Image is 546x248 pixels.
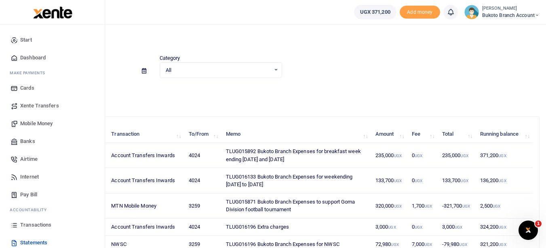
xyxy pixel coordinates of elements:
a: Airtime [6,150,98,168]
small: UGX [424,242,432,247]
span: Cards [20,84,34,92]
small: UGX [415,179,422,183]
a: Pay Bill [6,186,98,204]
a: Add money [400,8,440,15]
td: 324,200 [476,219,533,236]
small: UGX [388,225,396,229]
td: TLUG016133 Bukoto Branch Expenses for weekending [DATE] to [DATE] [221,168,371,193]
th: Memo: activate to sort column ascending [221,126,371,143]
th: Fee: activate to sort column ascending [407,126,438,143]
th: Running balance: activate to sort column ascending [476,126,533,143]
td: 235,000 [438,143,476,168]
span: Airtime [20,155,38,163]
td: MTN Mobile Money [107,193,184,219]
td: 136,200 [476,168,533,193]
li: Ac [6,204,98,216]
td: 133,700 [371,168,407,193]
small: UGX [493,204,500,208]
span: Statements [20,239,47,247]
td: 320,000 [371,193,407,219]
small: UGX [460,153,468,158]
a: Internet [6,168,98,186]
img: profile-user [464,5,479,19]
iframe: Intercom live chat [519,221,538,240]
td: 235,000 [371,143,407,168]
span: Bukoto Branch account [482,12,540,19]
td: 3,000 [371,219,407,236]
span: Mobile Money [20,120,53,128]
td: 0 [407,168,438,193]
a: logo-small logo-large logo-large [32,9,72,15]
td: TLUG015892 Bukoto Branch Expenses for breakfast week ending [DATE] and [DATE] [221,143,371,168]
span: Internet [20,173,39,181]
span: 1 [535,221,542,227]
th: Total: activate to sort column ascending [438,126,476,143]
th: Transaction: activate to sort column ascending [107,126,184,143]
span: Add money [400,6,440,19]
td: 1,700 [407,193,438,219]
th: Amount: activate to sort column ascending [371,126,407,143]
td: 0 [407,219,438,236]
a: UGX 371,200 [354,5,396,19]
a: Xente Transfers [6,97,98,115]
small: UGX [498,225,506,229]
a: Dashboard [6,49,98,67]
small: UGX [459,242,467,247]
a: Mobile Money [6,115,98,132]
td: Account Transfers Inwards [107,168,184,193]
td: TLUG016196 Extra charges [221,219,371,236]
small: UGX [394,179,402,183]
small: UGX [455,225,462,229]
th: To/From: activate to sort column ascending [184,126,221,143]
small: UGX [424,204,432,208]
a: Transactions [6,216,98,234]
small: [PERSON_NAME] [482,5,540,12]
span: Xente Transfers [20,102,59,110]
li: Toup your wallet [400,6,440,19]
small: UGX [462,204,470,208]
span: Transactions [20,221,51,229]
small: UGX [415,225,422,229]
span: All [166,66,270,74]
td: TLUG015871 Bukoto Branch Expenses to support Goma Division football tournament [221,193,371,219]
small: UGX [498,179,506,183]
p: Download [31,88,540,96]
span: Pay Bill [20,191,37,199]
a: Banks [6,132,98,150]
small: UGX [391,242,398,247]
li: M [6,67,98,79]
span: Dashboard [20,54,46,62]
span: Banks [20,137,35,145]
td: 2,500 [476,193,533,219]
li: Wallet ballance [351,5,400,19]
small: UGX [394,204,402,208]
span: ake Payments [14,70,45,76]
small: UGX [460,179,468,183]
a: Start [6,31,98,49]
label: Category [160,54,180,62]
td: 4024 [184,143,221,168]
td: -321,700 [438,193,476,219]
td: 0 [407,143,438,168]
td: 4024 [184,168,221,193]
td: 3259 [184,193,221,219]
small: UGX [498,242,506,247]
td: Account Transfers Inwards [107,219,184,236]
img: logo-large [33,6,72,19]
td: 3,000 [438,219,476,236]
span: UGX 371,200 [360,8,390,16]
a: profile-user [PERSON_NAME] Bukoto Branch account [464,5,540,19]
span: countability [16,207,46,213]
td: 133,700 [438,168,476,193]
td: 371,200 [476,143,533,168]
a: Cards [6,79,98,97]
small: UGX [415,153,422,158]
h4: Statements [31,35,540,44]
span: Start [20,36,32,44]
td: 4024 [184,219,221,236]
small: UGX [394,153,402,158]
td: Account Transfers Inwards [107,143,184,168]
small: UGX [498,153,506,158]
